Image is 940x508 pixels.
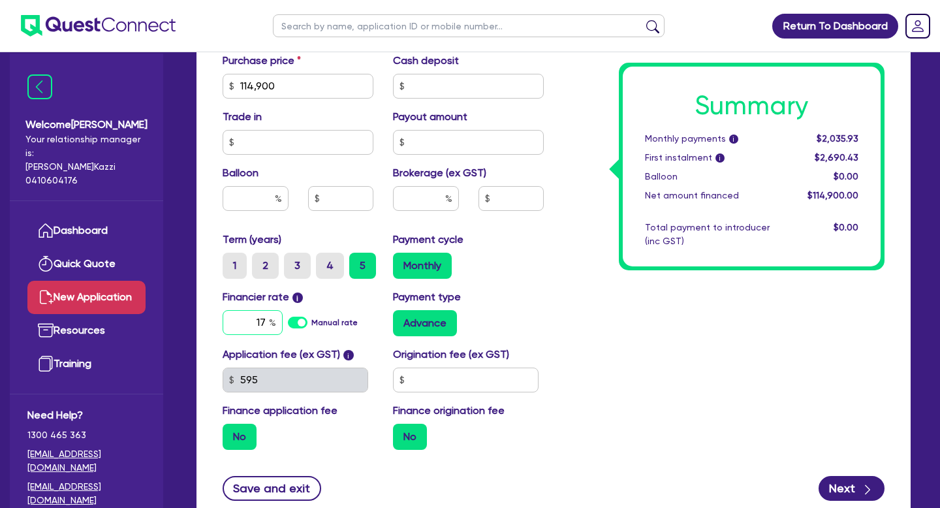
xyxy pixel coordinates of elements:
[223,253,247,279] label: 1
[223,424,257,450] label: No
[27,447,146,475] a: [EMAIL_ADDRESS][DOMAIN_NAME]
[223,109,262,125] label: Trade in
[38,256,54,272] img: quick-quote
[25,117,148,133] span: Welcome [PERSON_NAME]
[635,170,791,183] div: Balloon
[343,350,354,360] span: i
[38,356,54,372] img: training
[223,403,337,419] label: Finance application fee
[223,232,281,247] label: Term (years)
[27,314,146,347] a: Resources
[223,53,301,69] label: Purchase price
[311,317,358,328] label: Manual rate
[772,14,898,39] a: Return To Dashboard
[817,133,858,144] span: $2,035.93
[834,222,858,232] span: $0.00
[393,53,459,69] label: Cash deposit
[27,347,146,381] a: Training
[635,221,791,248] div: Total payment to introducer (inc GST)
[38,289,54,305] img: new-application
[27,247,146,281] a: Quick Quote
[393,232,463,247] label: Payment cycle
[393,289,461,305] label: Payment type
[223,165,258,181] label: Balloon
[393,165,486,181] label: Brokerage (ex GST)
[807,190,858,200] span: $114,900.00
[292,293,303,303] span: i
[635,132,791,146] div: Monthly payments
[27,480,146,507] a: [EMAIL_ADDRESS][DOMAIN_NAME]
[819,476,885,501] button: Next
[316,253,344,279] label: 4
[635,189,791,202] div: Net amount financed
[393,347,509,362] label: Origination fee (ex GST)
[223,347,340,362] label: Application fee (ex GST)
[349,253,376,279] label: 5
[815,152,858,163] span: $2,690.43
[273,14,665,37] input: Search by name, application ID or mobile number...
[27,281,146,314] a: New Application
[27,74,52,99] img: icon-menu-close
[27,407,146,423] span: Need Help?
[27,214,146,247] a: Dashboard
[284,253,311,279] label: 3
[21,15,176,37] img: quest-connect-logo-blue
[393,310,457,336] label: Advance
[729,135,738,144] span: i
[27,428,146,442] span: 1300 465 363
[645,90,858,121] h1: Summary
[223,289,303,305] label: Financier rate
[223,476,321,501] button: Save and exit
[393,424,427,450] label: No
[834,171,858,182] span: $0.00
[393,253,452,279] label: Monthly
[715,154,725,163] span: i
[38,323,54,338] img: resources
[635,151,791,165] div: First instalment
[901,9,935,43] a: Dropdown toggle
[393,109,467,125] label: Payout amount
[252,253,279,279] label: 2
[25,133,148,187] span: Your relationship manager is: [PERSON_NAME] Kazzi 0410604176
[393,403,505,419] label: Finance origination fee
